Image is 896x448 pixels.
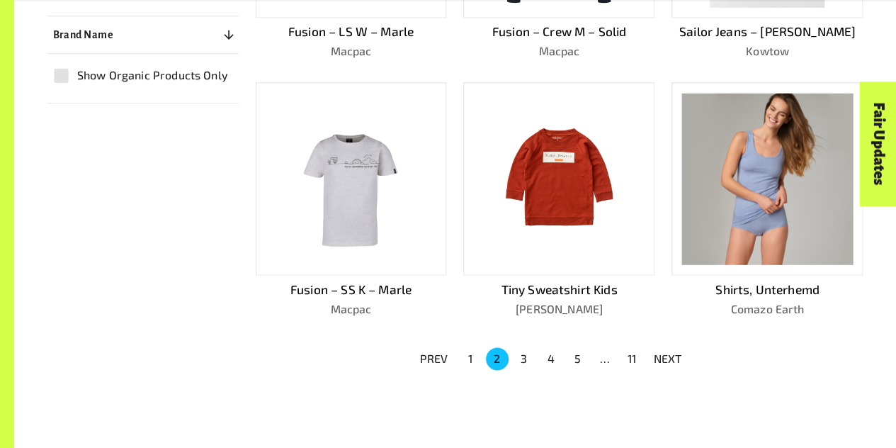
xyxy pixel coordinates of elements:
button: PREV [412,346,457,371]
a: Tiny Sweatshirt Kids[PERSON_NAME] [463,82,654,318]
p: Brand Name [53,26,114,43]
p: Comazo Earth [671,301,863,318]
a: Shirts, UnterhemdComazo Earth [671,82,863,318]
button: Go to page 11 [620,347,643,370]
p: Macpac [256,43,447,60]
nav: pagination navigation [412,346,691,371]
p: Fusion – SS K – Marle [256,281,447,299]
p: Kowtow [671,43,863,60]
button: NEXT [645,346,691,371]
button: Brand Name [47,22,239,47]
button: Go to page 1 [459,347,482,370]
p: Macpac [256,301,447,318]
p: [PERSON_NAME] [463,301,654,318]
button: Go to page 5 [567,347,589,370]
button: page 2 [486,347,509,370]
p: NEXT [654,350,682,367]
p: Shirts, Unterhemd [671,281,863,299]
button: Go to page 4 [540,347,562,370]
p: PREV [420,350,448,367]
a: Fusion – SS K – MarleMacpac [256,82,447,318]
button: Go to page 3 [513,347,535,370]
p: Sailor Jeans – [PERSON_NAME] [671,23,863,41]
span: Show Organic Products Only [77,67,228,84]
p: Macpac [463,43,654,60]
p: Tiny Sweatshirt Kids [463,281,654,299]
p: Fusion – LS W – Marle [256,23,447,41]
p: Fusion – Crew M – Solid [463,23,654,41]
div: … [594,350,616,367]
